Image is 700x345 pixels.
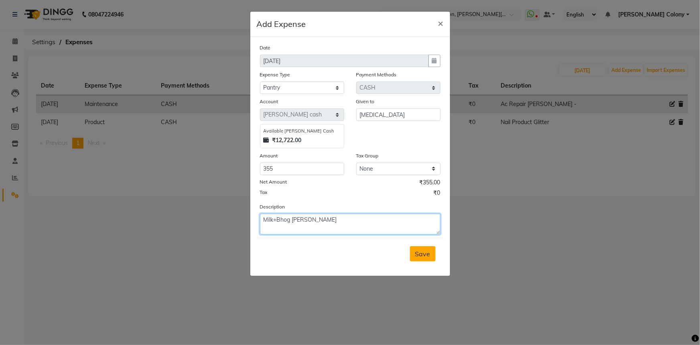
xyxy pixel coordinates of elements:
[434,189,440,199] span: ₹0
[420,178,440,189] span: ₹355.00
[432,12,450,34] button: Close
[257,18,306,30] h5: Add Expense
[260,189,268,196] label: Tax
[410,246,436,261] button: Save
[260,71,290,78] label: Expense Type
[260,98,278,105] label: Account
[415,250,430,258] span: Save
[260,203,285,210] label: Description
[260,178,287,186] label: Net Amount
[260,44,271,51] label: Date
[438,17,444,29] span: ×
[356,71,397,78] label: Payment Methods
[356,108,440,121] input: Given to
[356,152,379,159] label: Tax Group
[356,98,375,105] label: Given to
[260,152,278,159] label: Amount
[260,163,344,175] input: Amount
[272,136,302,145] strong: ₹12,722.00
[264,128,341,135] div: Available [PERSON_NAME] Cash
